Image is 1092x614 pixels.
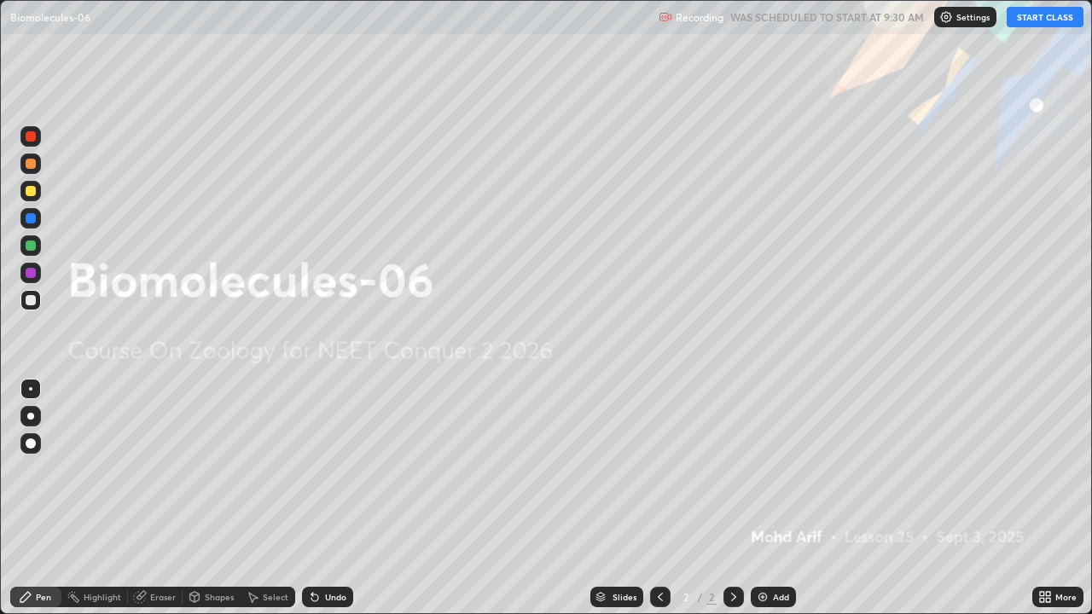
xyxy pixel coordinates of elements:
[939,10,953,24] img: class-settings-icons
[1055,593,1077,601] div: More
[263,593,288,601] div: Select
[676,11,723,24] p: Recording
[659,10,672,24] img: recording.375f2c34.svg
[773,593,789,601] div: Add
[756,590,770,604] img: add-slide-button
[150,593,176,601] div: Eraser
[36,593,51,601] div: Pen
[698,592,703,602] div: /
[613,593,636,601] div: Slides
[677,592,694,602] div: 2
[956,13,990,21] p: Settings
[325,593,346,601] div: Undo
[84,593,121,601] div: Highlight
[205,593,234,601] div: Shapes
[10,10,90,24] p: Biomolecules-06
[706,589,717,605] div: 2
[730,9,924,25] h5: WAS SCHEDULED TO START AT 9:30 AM
[1007,7,1083,27] button: START CLASS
